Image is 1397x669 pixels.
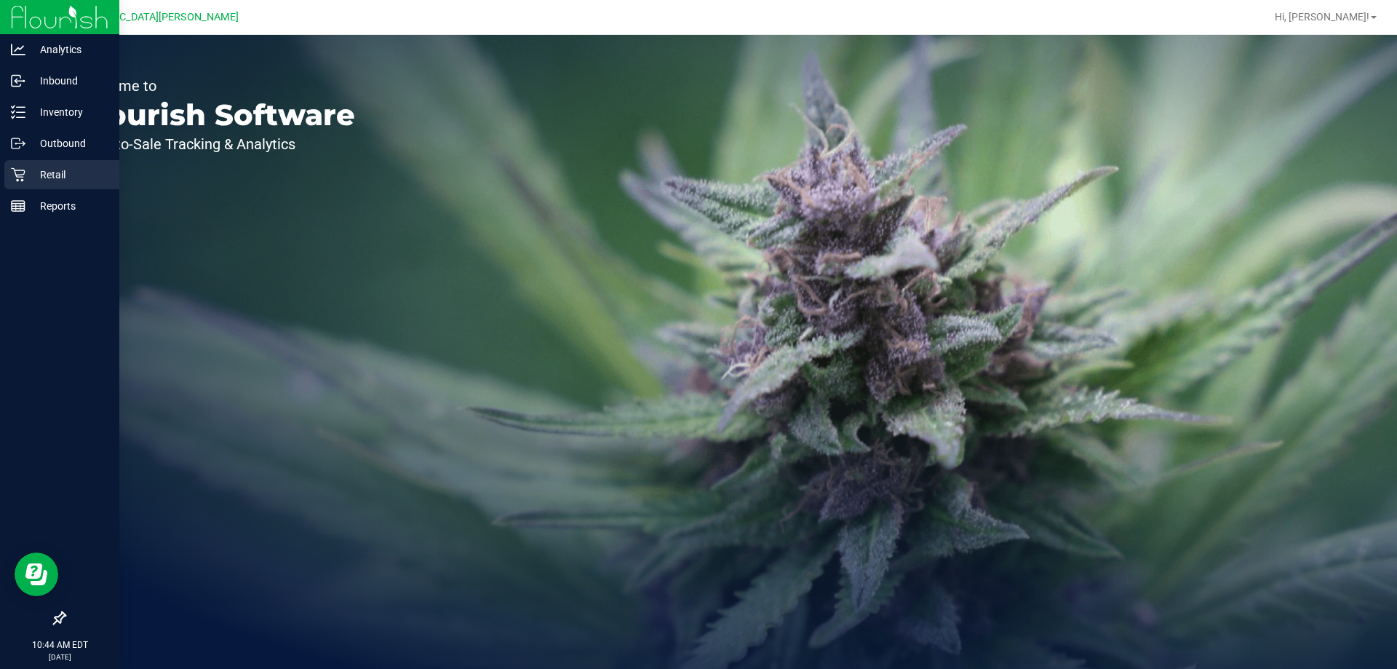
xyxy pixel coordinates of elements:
[25,103,113,121] p: Inventory
[79,100,355,130] p: Flourish Software
[11,74,25,88] inline-svg: Inbound
[11,167,25,182] inline-svg: Retail
[25,197,113,215] p: Reports
[79,79,355,93] p: Welcome to
[11,199,25,213] inline-svg: Reports
[25,72,113,90] p: Inbound
[7,638,113,652] p: 10:44 AM EDT
[11,105,25,119] inline-svg: Inventory
[79,137,355,151] p: Seed-to-Sale Tracking & Analytics
[25,41,113,58] p: Analytics
[11,136,25,151] inline-svg: Outbound
[15,553,58,596] iframe: Resource center
[7,652,113,662] p: [DATE]
[25,166,113,183] p: Retail
[59,11,239,23] span: [GEOGRAPHIC_DATA][PERSON_NAME]
[11,42,25,57] inline-svg: Analytics
[1275,11,1369,23] span: Hi, [PERSON_NAME]!
[25,135,113,152] p: Outbound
